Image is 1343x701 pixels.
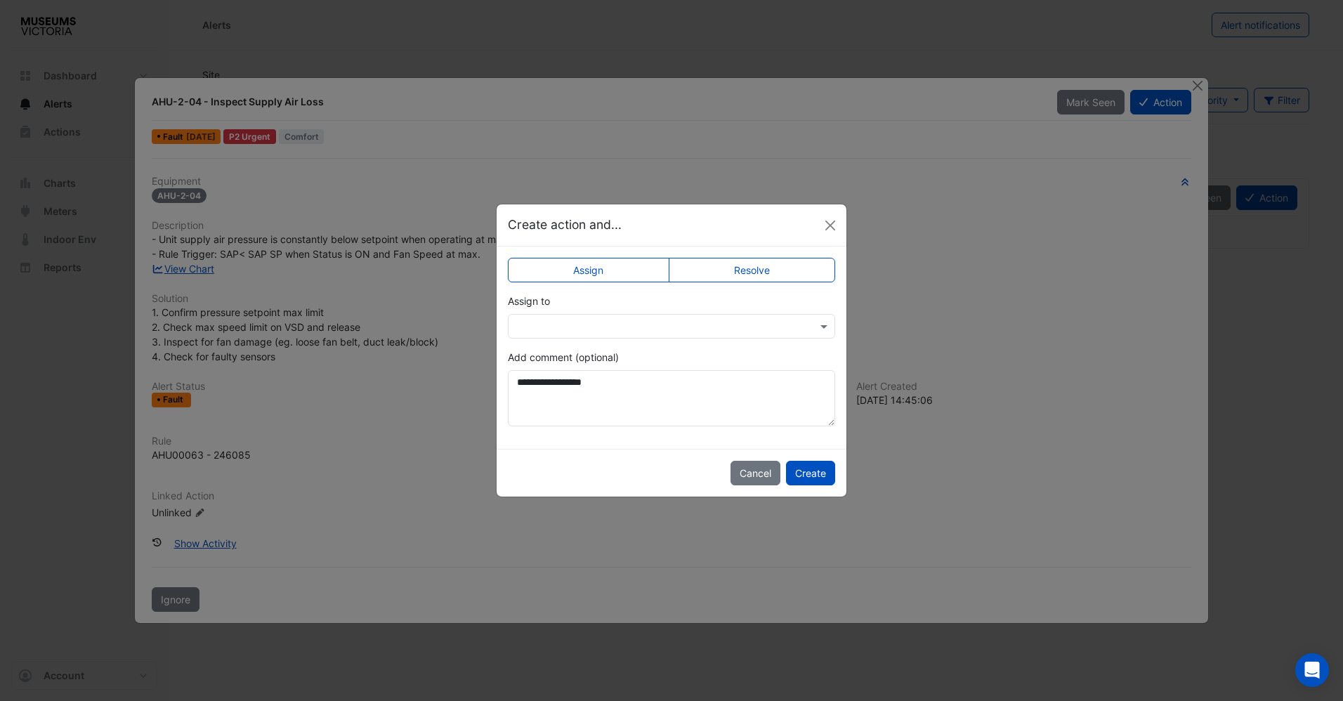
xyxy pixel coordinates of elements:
h5: Create action and... [508,216,622,234]
button: Close [820,215,841,236]
div: Open Intercom Messenger [1295,653,1329,687]
button: Create [786,461,835,485]
button: Cancel [731,461,780,485]
label: Add comment (optional) [508,350,619,365]
label: Assign [508,258,669,282]
label: Assign to [508,294,550,308]
label: Resolve [669,258,836,282]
